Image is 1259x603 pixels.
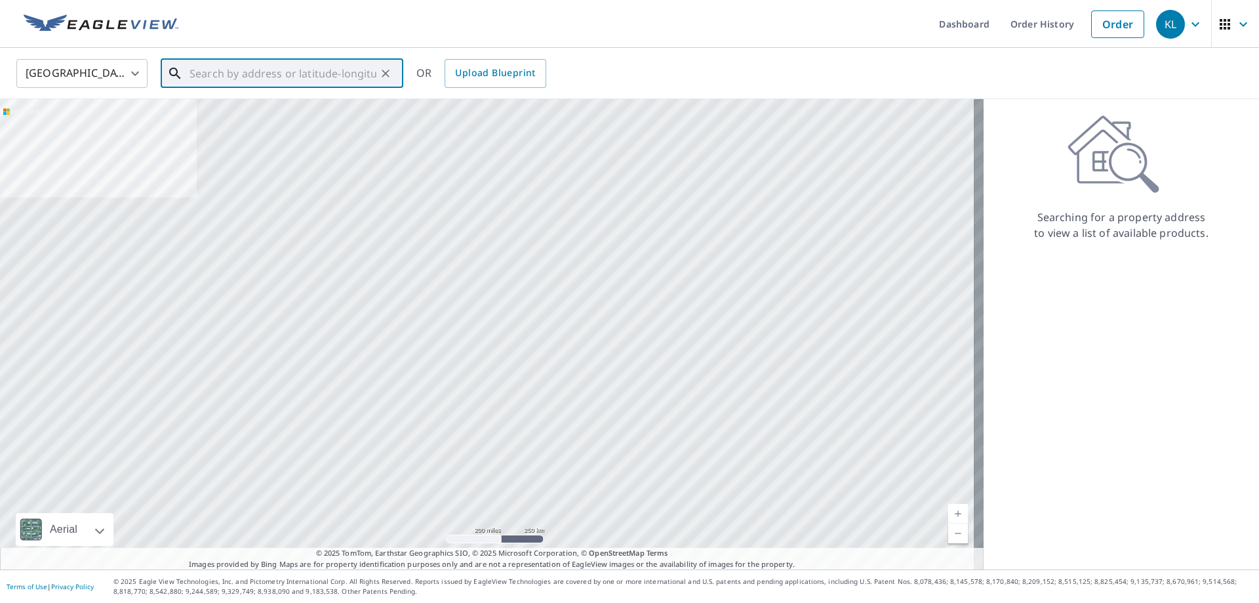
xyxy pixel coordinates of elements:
div: Aerial [46,513,81,546]
div: Aerial [16,513,113,546]
a: Current Level 5, Zoom Out [948,524,968,543]
div: OR [416,59,546,88]
a: Current Level 5, Zoom In [948,504,968,524]
div: KL [1156,10,1185,39]
button: Clear [376,64,395,83]
p: | [7,583,94,591]
a: Order [1091,10,1144,38]
input: Search by address or latitude-longitude [190,55,376,92]
a: Terms of Use [7,582,47,591]
a: Terms [647,548,668,558]
a: OpenStreetMap [589,548,644,558]
p: © 2025 Eagle View Technologies, Inc. and Pictometry International Corp. All Rights Reserved. Repo... [113,577,1252,596]
span: Upload Blueprint [455,65,535,81]
p: Searching for a property address to view a list of available products. [1033,209,1209,241]
span: © 2025 TomTom, Earthstar Geographics SIO, © 2025 Microsoft Corporation, © [316,548,668,559]
a: Privacy Policy [51,582,94,591]
a: Upload Blueprint [445,59,546,88]
img: EV Logo [24,14,178,34]
div: [GEOGRAPHIC_DATA] [16,55,148,92]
